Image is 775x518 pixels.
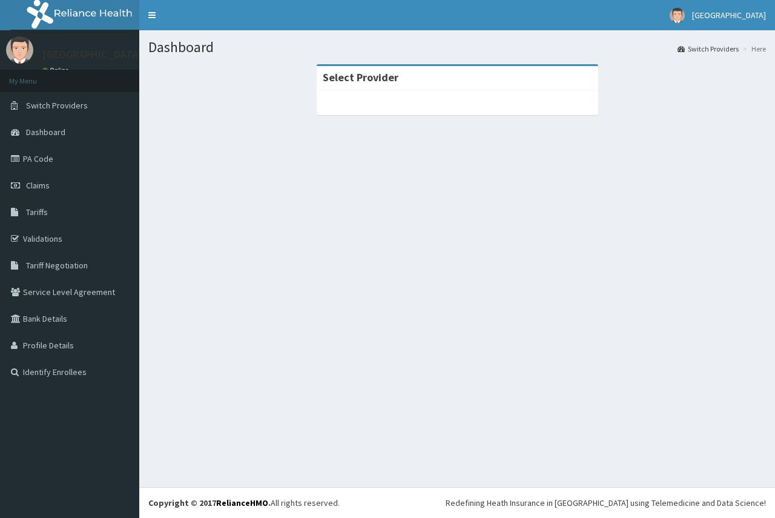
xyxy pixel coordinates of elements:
div: Redefining Heath Insurance in [GEOGRAPHIC_DATA] using Telemedicine and Data Science! [446,497,766,509]
span: Dashboard [26,127,65,138]
img: User Image [6,36,33,64]
strong: Copyright © 2017 . [148,497,271,508]
a: RelianceHMO [216,497,268,508]
img: User Image [670,8,685,23]
a: Online [42,66,71,75]
strong: Select Provider [323,70,398,84]
a: Switch Providers [678,44,739,54]
span: Switch Providers [26,100,88,111]
li: Here [740,44,766,54]
span: Claims [26,180,50,191]
span: Tariffs [26,207,48,217]
footer: All rights reserved. [139,487,775,518]
h1: Dashboard [148,39,766,55]
p: [GEOGRAPHIC_DATA] [42,49,142,60]
span: [GEOGRAPHIC_DATA] [692,10,766,21]
span: Tariff Negotiation [26,260,88,271]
